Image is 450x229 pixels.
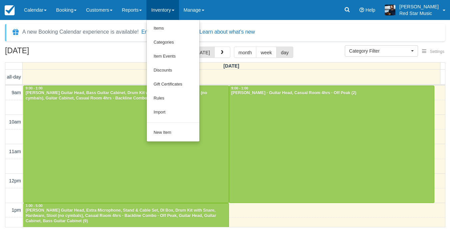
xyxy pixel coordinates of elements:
[365,7,375,13] span: Help
[22,28,139,36] div: A new Booking Calendar experience is available!
[231,91,433,96] div: [PERSON_NAME] - Guitar Head, Casual Room 4hrs - Off Peak (2)
[5,5,15,15] img: checkfront-main-nav-mini-logo.png
[146,20,200,142] ul: Inventory
[9,119,21,124] span: 10am
[190,47,214,58] button: [DATE]
[276,47,293,58] button: day
[12,207,21,213] span: 1pm
[385,5,395,15] img: A1
[9,178,21,183] span: 12pm
[418,47,448,57] button: Settings
[399,10,439,17] p: Red Star Music
[147,36,199,50] a: Categories
[345,45,418,57] button: Category Filter
[256,47,277,58] button: week
[23,86,229,203] a: 9:00 - 1:00[PERSON_NAME] Guitar Head, Bass Guitar Cabinet, Drum Kit with Snare, Hardware, Stool (...
[7,74,21,80] span: all-day
[147,126,199,140] a: New Item
[141,29,193,35] button: Enable New Calendar
[25,91,227,101] div: [PERSON_NAME] Guitar Head, Bass Guitar Cabinet, Drum Kit with Snare, Hardware, Stool (no cymbals)...
[359,8,364,12] i: Help
[349,48,409,54] span: Category Filter
[12,90,21,95] span: 9am
[223,63,239,69] span: [DATE]
[234,47,257,58] button: month
[430,49,444,54] span: Settings
[147,92,199,106] a: Rules
[147,22,199,36] a: Items
[147,78,199,92] a: Gift Certificates
[399,3,439,10] p: [PERSON_NAME]
[26,87,43,90] span: 9:00 - 1:00
[147,50,199,64] a: Item Events
[199,29,255,35] a: Learn about what's new
[25,208,227,224] div: [PERSON_NAME] Guitar Head, Extra Microphone, Stand & Cable Set, DI Box, Drum Kit with Snare, Hard...
[26,204,43,208] span: 1:00 - 5:00
[147,64,199,78] a: Discounts
[229,86,435,203] a: 9:00 - 1:00[PERSON_NAME] - Guitar Head, Casual Room 4hrs - Off Peak (2)
[9,149,21,154] span: 11am
[5,47,89,59] h2: [DATE]
[231,87,248,90] span: 9:00 - 1:00
[147,106,199,119] a: Import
